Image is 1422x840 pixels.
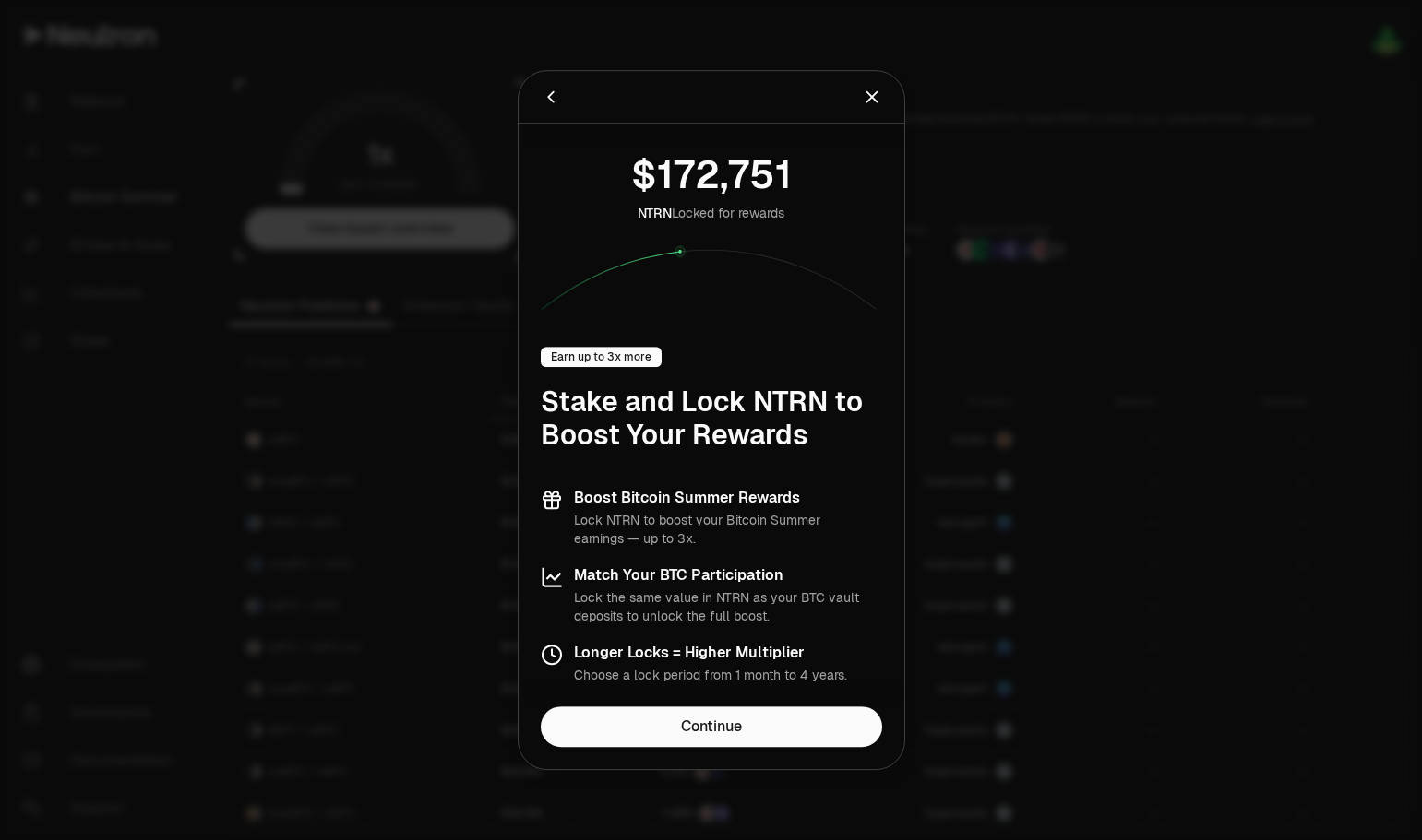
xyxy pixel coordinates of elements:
a: Continue [541,706,882,747]
span: NTRN [638,205,672,221]
h3: Match Your BTC Participation [574,566,882,585]
div: Locked for rewards [638,204,784,222]
div: Earn up to 3x more [541,347,662,367]
h3: Longer Locks = Higher Multiplier [574,644,847,662]
h1: Stake and Lock NTRN to Boost Your Rewards [541,385,882,452]
button: Back [541,84,561,110]
p: Lock NTRN to boost your Bitcoin Summer earnings — up to 3x. [574,511,882,548]
button: Close [862,84,882,110]
p: Choose a lock period from 1 month to 4 years. [574,666,847,684]
h3: Boost Bitcoin Summer Rewards [574,489,882,507]
p: Lock the same value in NTRN as your BTC vault deposits to unlock the full boost. [574,588,882,625]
